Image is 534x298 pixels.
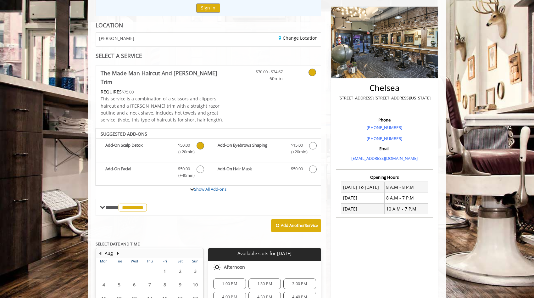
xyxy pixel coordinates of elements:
[338,146,431,151] h3: Email
[99,36,134,41] span: [PERSON_NAME]
[96,258,111,264] th: Mon
[222,281,237,286] span: 1:00 PM
[291,166,303,172] span: $50.00
[341,204,385,214] td: [DATE]
[281,222,318,228] b: Add Another Service
[194,186,226,192] a: Show All Add-ons
[99,166,205,180] label: Add-On Facial
[218,166,284,173] b: Add-On Hair Mask
[101,89,122,95] span: This service needs some Advance to be paid before we block your appointment
[384,204,428,214] td: 10 A.M - 7 P.M
[99,142,205,157] label: Add-On Scalp Detox
[101,69,227,86] b: The Made Man Haircut And [PERSON_NAME] Trim
[196,3,220,13] button: Sign In
[96,241,140,247] b: SELECT DATE AND TIME
[218,142,284,155] b: Add-On Eyebrows Shaping
[338,95,431,101] p: [STREET_ADDRESS],[STREET_ADDRESS][US_STATE]
[336,175,433,179] h3: Opening Hours
[111,258,126,264] th: Tue
[157,258,172,264] th: Fri
[211,251,318,256] p: Available slots for [DATE]
[105,142,172,155] b: Add-On Scalp Detox
[248,278,281,289] div: 1:30 PM
[384,193,428,203] td: 8 A.M - 7 P.M
[96,128,321,187] div: The Made Man Haircut And Beard Trim Add-onS
[257,281,272,286] span: 1:30 PM
[213,278,246,289] div: 1:00 PM
[178,166,190,172] span: $50.00
[367,125,402,130] a: [PHONE_NUMBER]
[188,258,203,264] th: Sun
[384,182,428,193] td: 8 A.M - 8 P.M
[271,219,321,232] button: Add AnotherService
[97,250,103,257] button: Previous Month
[351,155,418,161] a: [EMAIL_ADDRESS][DOMAIN_NAME]
[292,281,307,286] span: 3:00 PM
[224,265,245,270] span: Afternoon
[127,258,142,264] th: Wed
[96,53,321,59] div: SELECT A SERVICE
[101,88,227,95] div: $75.00
[338,118,431,122] h3: Phone
[105,250,113,257] button: Aug
[175,172,193,179] span: (+40min )
[172,258,187,264] th: Sat
[341,182,385,193] td: [DATE] To [DATE]
[213,263,221,271] img: afternoon slots
[246,65,283,82] a: $70.00 - $74.67
[105,166,172,179] b: Add-On Facial
[178,142,190,149] span: $50.00
[246,75,283,82] span: 60min
[101,131,147,137] b: SUGGESTED ADD-ONS
[175,149,193,155] span: (+20min )
[101,95,227,124] p: This service is a combination of a scissors and clippers haircut and a [PERSON_NAME] trim with a ...
[338,83,431,93] h2: Chelsea
[279,35,318,41] a: Change Location
[367,136,402,141] a: [PHONE_NUMBER]
[291,142,303,149] span: $15.00
[341,193,385,203] td: [DATE]
[283,278,316,289] div: 3:00 PM
[142,258,157,264] th: Thu
[211,166,317,175] label: Add-On Hair Mask
[96,21,123,29] b: LOCATION
[287,149,306,155] span: (+20min )
[115,250,120,257] button: Next Month
[211,142,317,157] label: Add-On Eyebrows Shaping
